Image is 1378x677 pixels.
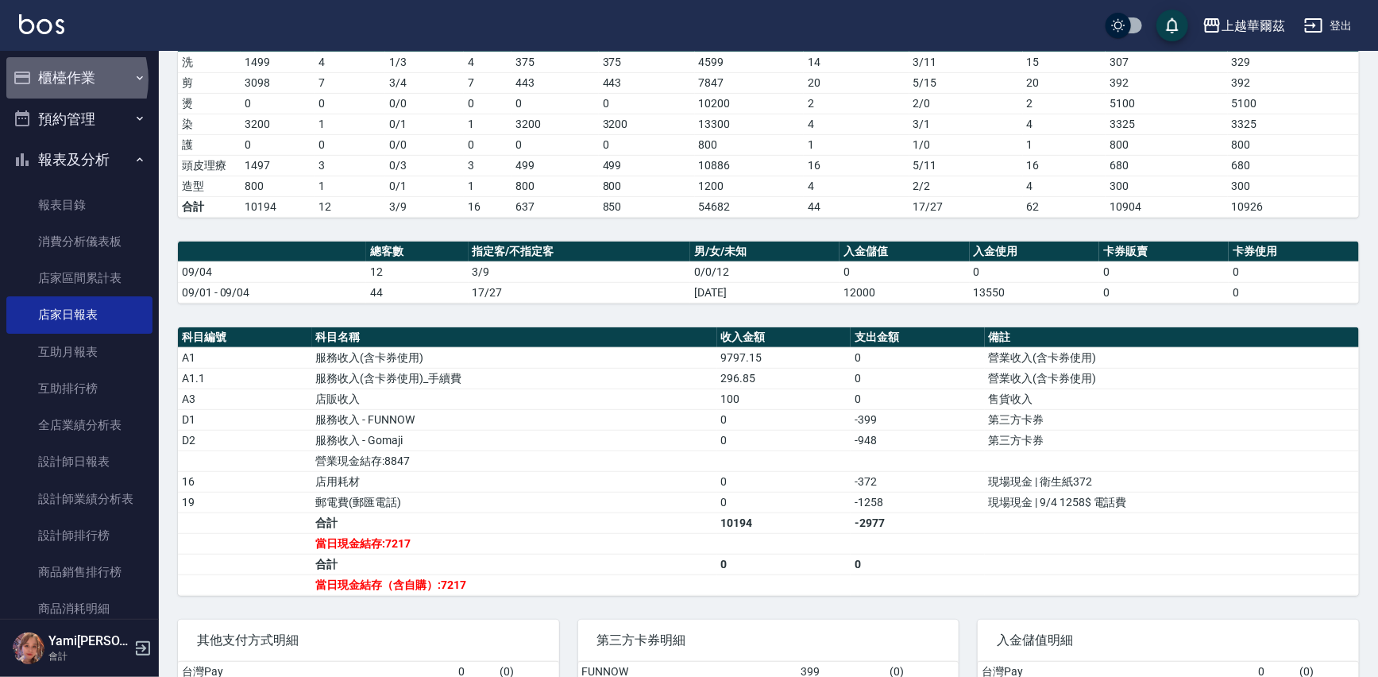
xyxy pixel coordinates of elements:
[804,52,909,72] td: 14
[241,93,315,114] td: 0
[315,196,385,217] td: 12
[1106,155,1228,176] td: 680
[1228,93,1359,114] td: 5100
[695,155,804,176] td: 10886
[312,430,717,451] td: 服務收入 - Gomaji
[312,409,717,430] td: 服務收入 - FUNNOW
[511,155,598,176] td: 499
[851,389,985,409] td: 0
[315,52,385,72] td: 4
[241,52,315,72] td: 1499
[804,93,909,114] td: 2
[985,430,1359,451] td: 第三方卡券
[511,196,598,217] td: 637
[6,590,152,627] a: 商品消耗明細
[851,513,985,533] td: -2977
[695,196,804,217] td: 54682
[6,139,152,180] button: 報表及分析
[469,261,691,282] td: 3/9
[178,492,312,513] td: 19
[851,327,985,348] th: 支出金額
[511,52,598,72] td: 375
[851,554,985,574] td: 0
[178,327,312,348] th: 科目編號
[970,242,1099,262] th: 入金使用
[985,347,1359,368] td: 營業收入(含卡券使用)
[1106,196,1228,217] td: 10904
[1228,176,1359,196] td: 300
[1099,242,1229,262] th: 卡券販賣
[511,72,598,93] td: 443
[717,327,851,348] th: 收入金額
[985,389,1359,409] td: 售貨收入
[464,134,512,155] td: 0
[385,176,464,196] td: 0 / 1
[1228,52,1359,72] td: 329
[1228,155,1359,176] td: 680
[178,261,366,282] td: 09/04
[1023,134,1106,155] td: 1
[1228,114,1359,134] td: 3325
[511,176,598,196] td: 800
[464,196,512,217] td: 16
[695,72,804,93] td: 7847
[840,282,969,303] td: 12000
[312,368,717,389] td: 服務收入(含卡券使用)_手續費
[312,451,717,471] td: 營業現金結存:8847
[178,134,241,155] td: 護
[312,347,717,368] td: 服務收入(含卡券使用)
[1196,10,1291,42] button: 上越華爾茲
[312,471,717,492] td: 店用耗材
[366,282,469,303] td: 44
[804,134,909,155] td: 1
[312,389,717,409] td: 店販收入
[1023,114,1106,134] td: 4
[1106,52,1228,72] td: 307
[1106,134,1228,155] td: 800
[511,114,598,134] td: 3200
[464,176,512,196] td: 1
[1106,114,1228,134] td: 3325
[599,155,695,176] td: 499
[909,134,1023,155] td: 1 / 0
[197,633,540,648] span: 其他支付方式明細
[385,93,464,114] td: 0 / 0
[385,134,464,155] td: 0 / 0
[1099,282,1229,303] td: 0
[599,176,695,196] td: 800
[19,14,64,34] img: Logo
[315,114,385,134] td: 1
[1222,16,1285,36] div: 上越華爾茲
[48,633,129,649] h5: Yami[PERSON_NAME]
[970,261,1099,282] td: 0
[695,52,804,72] td: 4599
[804,114,909,134] td: 4
[1106,176,1228,196] td: 300
[909,93,1023,114] td: 2 / 0
[599,134,695,155] td: 0
[1106,93,1228,114] td: 5100
[178,52,241,72] td: 洗
[851,368,985,389] td: 0
[178,32,1359,218] table: a dense table
[13,633,44,664] img: Person
[6,296,152,333] a: 店家日報表
[178,176,241,196] td: 造型
[1228,134,1359,155] td: 800
[1023,72,1106,93] td: 20
[6,260,152,296] a: 店家區間累計表
[315,72,385,93] td: 7
[366,261,469,282] td: 12
[695,93,804,114] td: 10200
[599,196,695,217] td: 850
[1023,93,1106,114] td: 2
[717,368,851,389] td: 296.85
[178,347,312,368] td: A1
[1023,155,1106,176] td: 16
[1228,72,1359,93] td: 392
[469,282,691,303] td: 17/27
[312,492,717,513] td: 郵電費(郵匯電話)
[178,327,1359,596] table: a dense table
[804,176,909,196] td: 4
[312,574,717,595] td: 當日現金結存（含自購）:7217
